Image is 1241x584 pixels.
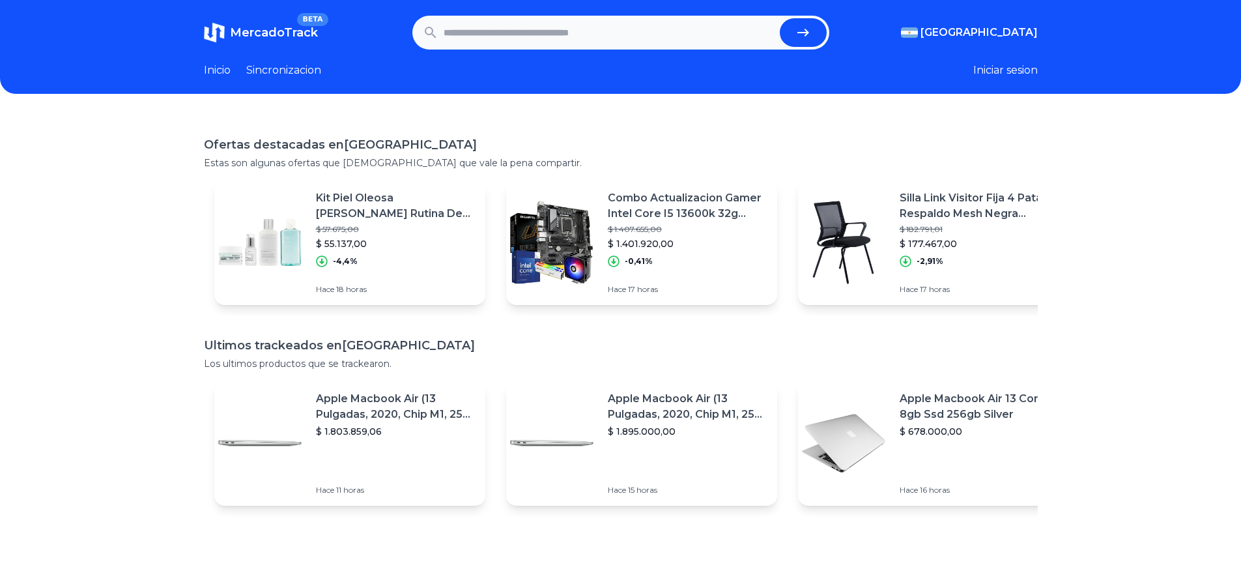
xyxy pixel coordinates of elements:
p: -0,41% [625,256,653,267]
p: $ 1.803.859,06 [316,425,475,438]
p: -4,4% [333,256,358,267]
img: Featured image [214,398,306,489]
span: MercadoTrack [230,25,318,40]
img: Featured image [798,197,889,288]
p: $ 1.407.655,00 [608,224,767,235]
p: Apple Macbook Air 13 Core I5 8gb Ssd 256gb Silver [900,391,1059,422]
img: MercadoTrack [204,22,225,43]
img: Argentina [901,27,918,38]
h1: Ultimos trackeados en [GEOGRAPHIC_DATA] [204,336,1038,355]
p: Hace 15 horas [608,485,767,495]
p: $ 177.467,00 [900,237,1059,250]
p: Hace 18 horas [316,284,475,295]
img: Featured image [798,398,889,489]
p: $ 1.401.920,00 [608,237,767,250]
p: Apple Macbook Air (13 Pulgadas, 2020, Chip M1, 256 Gb De Ssd, 8 Gb De Ram) - Plata [608,391,767,422]
a: Featured imageApple Macbook Air 13 Core I5 8gb Ssd 256gb Silver$ 678.000,00Hace 16 horas [798,381,1069,506]
a: MercadoTrackBETA [204,22,318,43]
a: Featured imageKit Piel Oleosa [PERSON_NAME] Rutina De Tratamiento Facial$ 57.675,00$ 55.137,00-4,... [214,180,485,305]
p: -2,91% [917,256,943,267]
img: Featured image [506,197,597,288]
a: Featured imageSilla Link Visitor Fija 4 Patas Respaldo Mesh Negra Moderna$ 182.791,01$ 177.467,00... [798,180,1069,305]
h1: Ofertas destacadas en [GEOGRAPHIC_DATA] [204,136,1038,154]
img: Featured image [506,398,597,489]
p: Combo Actualizacion Gamer Intel Core I5 13600k 32g Ddr5 B760 [608,190,767,222]
p: Hace 16 horas [900,485,1059,495]
span: BETA [297,13,328,26]
p: Hace 17 horas [900,284,1059,295]
p: Silla Link Visitor Fija 4 Patas Respaldo Mesh Negra Moderna [900,190,1059,222]
button: [GEOGRAPHIC_DATA] [901,25,1038,40]
a: Inicio [204,63,231,78]
a: Featured imageCombo Actualizacion Gamer Intel Core I5 13600k 32g Ddr5 B760$ 1.407.655,00$ 1.401.9... [506,180,777,305]
p: $ 182.791,01 [900,224,1059,235]
p: $ 55.137,00 [316,237,475,250]
p: $ 57.675,00 [316,224,475,235]
p: Kit Piel Oleosa [PERSON_NAME] Rutina De Tratamiento Facial [316,190,475,222]
p: Hace 17 horas [608,284,767,295]
p: Los ultimos productos que se trackearon. [204,357,1038,370]
a: Sincronizacion [246,63,321,78]
p: $ 1.895.000,00 [608,425,767,438]
img: Featured image [214,197,306,288]
p: $ 678.000,00 [900,425,1059,438]
p: Hace 11 horas [316,485,475,495]
button: Iniciar sesion [973,63,1038,78]
a: Featured imageApple Macbook Air (13 Pulgadas, 2020, Chip M1, 256 Gb De Ssd, 8 Gb De Ram) - Plata$... [506,381,777,506]
a: Featured imageApple Macbook Air (13 Pulgadas, 2020, Chip M1, 256 Gb De Ssd, 8 Gb De Ram) - Plata$... [214,381,485,506]
span: [GEOGRAPHIC_DATA] [920,25,1038,40]
p: Apple Macbook Air (13 Pulgadas, 2020, Chip M1, 256 Gb De Ssd, 8 Gb De Ram) - Plata [316,391,475,422]
p: Estas son algunas ofertas que [DEMOGRAPHIC_DATA] que vale la pena compartir. [204,156,1038,169]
